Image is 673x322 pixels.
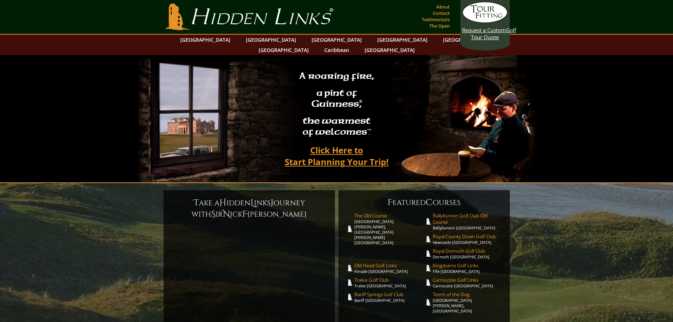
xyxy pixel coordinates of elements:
a: The Old Course[GEOGRAPHIC_DATA][PERSON_NAME], [GEOGRAPHIC_DATA][PERSON_NAME] [GEOGRAPHIC_DATA] [354,212,424,245]
span: N [223,209,230,220]
a: Royal Dornoch Golf ClubDornoch [GEOGRAPHIC_DATA] [433,248,503,259]
span: L [250,197,254,209]
span: S [211,209,216,220]
a: [GEOGRAPHIC_DATA] [255,45,312,55]
span: T [194,197,199,209]
span: H [219,197,226,209]
a: Teeth of the Dog[GEOGRAPHIC_DATA][PERSON_NAME], [GEOGRAPHIC_DATA] [433,291,503,314]
a: Tralee Golf ClubTralee [GEOGRAPHIC_DATA] [354,277,424,288]
a: The Open [427,21,451,31]
span: Royal Dornoch Golf Club [433,248,503,254]
a: About [435,2,451,12]
span: Teeth of the Dog [433,291,503,298]
h2: A roaring fire, a pint of Guinness , the warmest of welcomes™. [295,68,379,142]
a: Ballybunion Golf Club Old CourseBallybunion [GEOGRAPHIC_DATA] [433,212,503,230]
span: F [388,197,392,208]
h6: ake a idden inks ourney with ir ick [PERSON_NAME] [171,197,328,220]
a: Contact [431,8,451,18]
span: Royal County Down Golf Club [433,233,503,240]
a: Click Here toStart Planning Your Trip! [278,142,396,170]
a: [GEOGRAPHIC_DATA] [361,45,418,55]
span: Carnoustie Golf Links [433,277,503,283]
a: Old Head Golf LinksKinsale [GEOGRAPHIC_DATA] [354,262,424,274]
a: Royal County Down Golf ClubNewcastle [GEOGRAPHIC_DATA] [433,233,503,245]
a: [GEOGRAPHIC_DATA] [177,35,234,45]
span: Request a Custom [462,27,506,34]
a: [GEOGRAPHIC_DATA] [439,35,497,45]
a: Carnoustie Golf LinksCarnoustie [GEOGRAPHIC_DATA] [433,277,503,288]
span: Ballybunion Golf Club Old Course [433,212,503,225]
span: Old Head Golf Links [354,262,424,269]
span: Kingsbarns Golf Links [433,262,503,269]
span: F [242,209,247,220]
span: Banff Springs Golf Club [354,291,424,298]
a: [GEOGRAPHIC_DATA] [374,35,431,45]
span: C [426,197,433,208]
a: Request a CustomGolf Tour Quote [462,2,508,41]
span: J [271,197,273,209]
span: Tralee Golf Club [354,277,424,283]
h6: eatured ourses [346,197,503,208]
a: Banff Springs Golf ClubBanff [GEOGRAPHIC_DATA] [354,291,424,303]
a: Kingsbarns Golf LinksFife [GEOGRAPHIC_DATA] [433,262,503,274]
a: [GEOGRAPHIC_DATA] [308,35,365,45]
a: Testimonials [420,14,451,24]
a: Caribbean [321,45,353,55]
span: The Old Course [354,212,424,219]
a: [GEOGRAPHIC_DATA] [242,35,300,45]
